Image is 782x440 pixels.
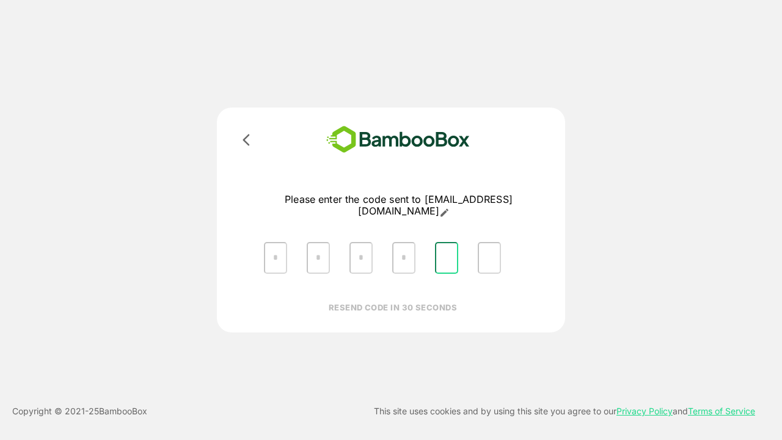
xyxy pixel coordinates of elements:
input: Please enter OTP character 3 [349,242,373,274]
img: bamboobox [309,122,488,157]
a: Terms of Service [688,406,755,416]
p: Copyright © 2021- 25 BambooBox [12,404,147,419]
a: Privacy Policy [616,406,673,416]
p: Please enter the code sent to [EMAIL_ADDRESS][DOMAIN_NAME] [254,194,543,218]
p: This site uses cookies and by using this site you agree to our and [374,404,755,419]
input: Please enter OTP character 2 [307,242,330,274]
input: Please enter OTP character 1 [264,242,287,274]
input: Please enter OTP character 4 [392,242,415,274]
input: Please enter OTP character 5 [435,242,458,274]
input: Please enter OTP character 6 [478,242,501,274]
